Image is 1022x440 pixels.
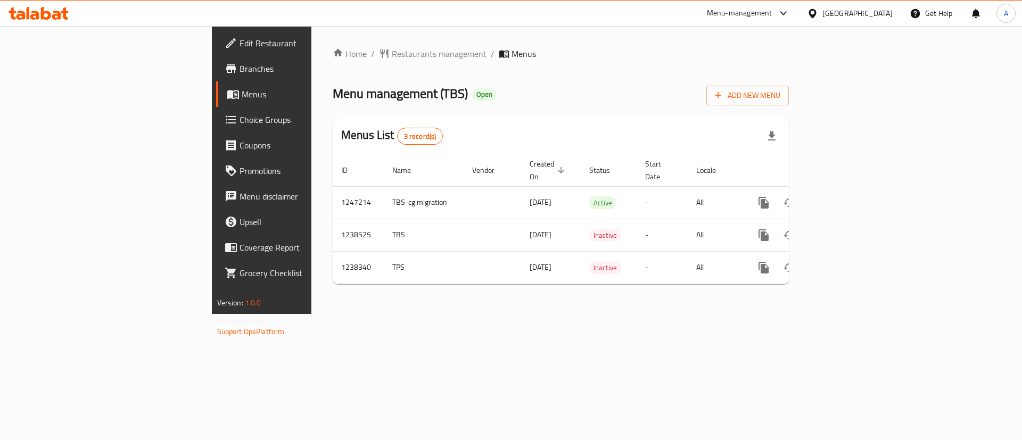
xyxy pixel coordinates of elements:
[397,128,443,145] div: Total records count
[751,255,777,280] button: more
[341,127,443,145] h2: Menus List
[240,62,374,75] span: Branches
[777,255,802,280] button: Change Status
[589,262,621,274] span: Inactive
[216,260,383,286] a: Grocery Checklist
[637,219,688,251] td: -
[240,139,374,152] span: Coupons
[245,296,261,310] span: 1.0.0
[217,296,243,310] span: Version:
[512,47,536,60] span: Menus
[384,219,464,251] td: TBS
[341,164,361,177] span: ID
[217,314,266,328] span: Get support on:
[240,113,374,126] span: Choice Groups
[398,131,443,142] span: 3 record(s)
[491,47,494,60] li: /
[777,190,802,215] button: Change Status
[333,154,862,284] table: enhanced table
[715,89,780,102] span: Add New Menu
[530,157,568,183] span: Created On
[216,209,383,235] a: Upsell
[240,215,374,228] span: Upsell
[216,81,383,107] a: Menus
[240,37,374,49] span: Edit Restaurant
[751,222,777,248] button: more
[384,251,464,284] td: TPS
[240,241,374,254] span: Coverage Report
[759,123,785,149] div: Export file
[688,219,743,251] td: All
[472,164,508,177] span: Vendor
[589,261,621,274] div: Inactive
[472,90,497,99] span: Open
[637,186,688,219] td: -
[706,86,789,105] button: Add New Menu
[240,190,374,203] span: Menu disclaimer
[822,7,893,19] div: [GEOGRAPHIC_DATA]
[688,186,743,219] td: All
[217,325,285,338] a: Support.OpsPlatform
[216,30,383,56] a: Edit Restaurant
[392,164,425,177] span: Name
[242,88,374,101] span: Menus
[333,47,789,60] nav: breadcrumb
[777,222,802,248] button: Change Status
[216,56,383,81] a: Branches
[589,164,624,177] span: Status
[472,88,497,101] div: Open
[216,184,383,209] a: Menu disclaimer
[379,47,487,60] a: Restaurants management
[1004,7,1008,19] span: A
[216,132,383,158] a: Coupons
[530,195,551,209] span: [DATE]
[392,47,487,60] span: Restaurants management
[589,229,621,242] span: Inactive
[637,251,688,284] td: -
[589,196,616,209] div: Active
[216,107,383,132] a: Choice Groups
[240,164,374,177] span: Promotions
[707,7,772,20] div: Menu-management
[216,235,383,260] a: Coverage Report
[751,190,777,215] button: more
[645,157,675,183] span: Start Date
[333,81,468,105] span: Menu management ( TBS )
[216,158,383,184] a: Promotions
[696,164,730,177] span: Locale
[589,197,616,209] span: Active
[530,228,551,242] span: [DATE]
[743,154,862,187] th: Actions
[688,251,743,284] td: All
[384,186,464,219] td: TBS-cg migration
[240,267,374,279] span: Grocery Checklist
[530,260,551,274] span: [DATE]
